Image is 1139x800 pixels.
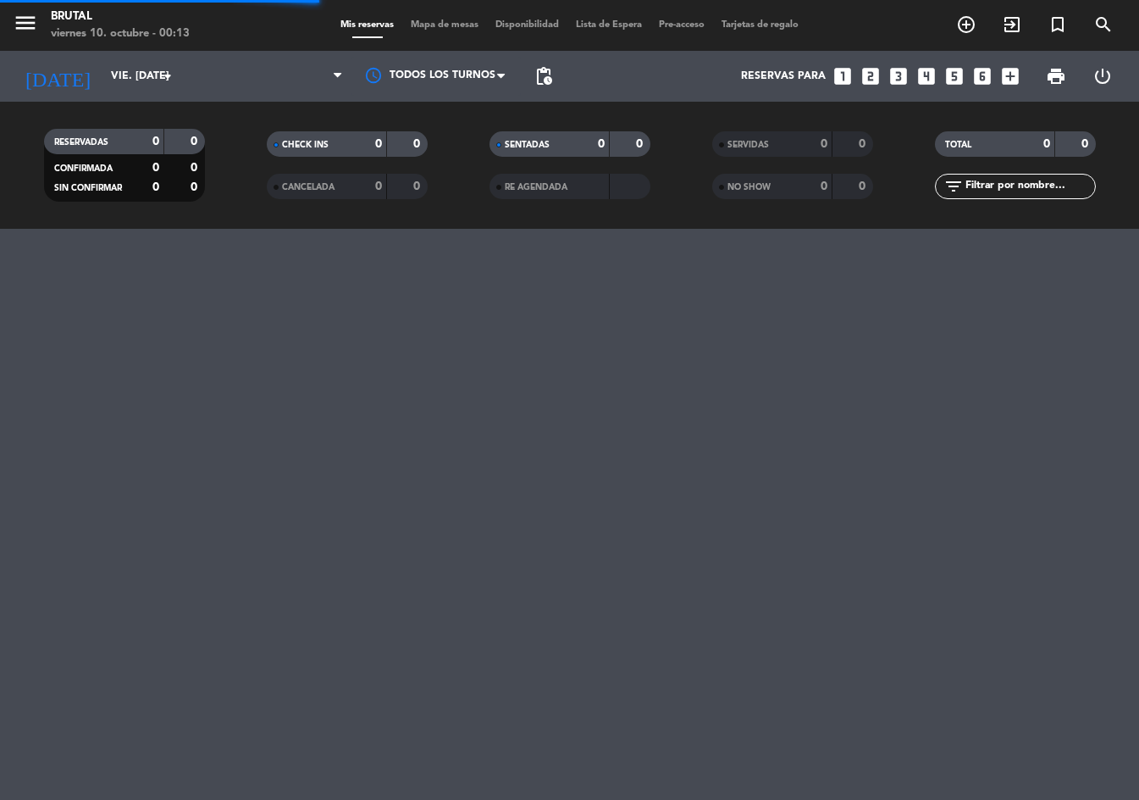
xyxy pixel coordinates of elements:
i: menu [13,10,38,36]
span: Lista de Espera [567,20,650,30]
i: exit_to_app [1002,14,1022,35]
div: Brutal [51,8,190,25]
strong: 0 [191,136,201,147]
strong: 0 [413,181,423,192]
span: pending_actions [534,66,554,86]
strong: 0 [152,181,159,193]
i: looks_3 [887,65,910,87]
strong: 0 [821,138,827,150]
span: print [1046,66,1066,86]
span: NO SHOW [727,183,771,192]
strong: 0 [598,138,605,150]
strong: 0 [191,162,201,174]
strong: 0 [152,162,159,174]
i: search [1093,14,1114,35]
i: looks_two [860,65,882,87]
i: filter_list [943,176,964,197]
strong: 0 [821,181,827,192]
strong: 0 [375,181,382,192]
span: RE AGENDADA [505,183,567,192]
i: arrow_drop_down [158,66,178,86]
button: menu [13,10,38,42]
span: SENTADAS [505,141,550,149]
span: RESERVADAS [54,138,108,147]
span: SIN CONFIRMAR [54,184,122,192]
i: add_circle_outline [956,14,976,35]
strong: 0 [1081,138,1092,150]
i: looks_4 [915,65,937,87]
span: Tarjetas de regalo [713,20,807,30]
strong: 0 [636,138,646,150]
span: CANCELADA [282,183,335,192]
span: Disponibilidad [487,20,567,30]
span: SERVIDAS [727,141,769,149]
span: Mapa de mesas [402,20,487,30]
div: LOG OUT [1080,51,1126,102]
span: Mis reservas [332,20,402,30]
span: TOTAL [945,141,971,149]
strong: 0 [152,136,159,147]
i: [DATE] [13,58,102,95]
input: Filtrar por nombre... [964,177,1095,196]
strong: 0 [859,181,869,192]
i: power_settings_new [1092,66,1113,86]
i: looks_one [832,65,854,87]
i: add_box [999,65,1021,87]
span: Reservas para [741,70,826,82]
i: looks_5 [943,65,965,87]
span: CONFIRMADA [54,164,113,173]
strong: 0 [1043,138,1050,150]
i: turned_in_not [1048,14,1068,35]
span: Pre-acceso [650,20,713,30]
span: CHECK INS [282,141,329,149]
div: viernes 10. octubre - 00:13 [51,25,190,42]
strong: 0 [859,138,869,150]
i: looks_6 [971,65,993,87]
strong: 0 [375,138,382,150]
strong: 0 [413,138,423,150]
strong: 0 [191,181,201,193]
